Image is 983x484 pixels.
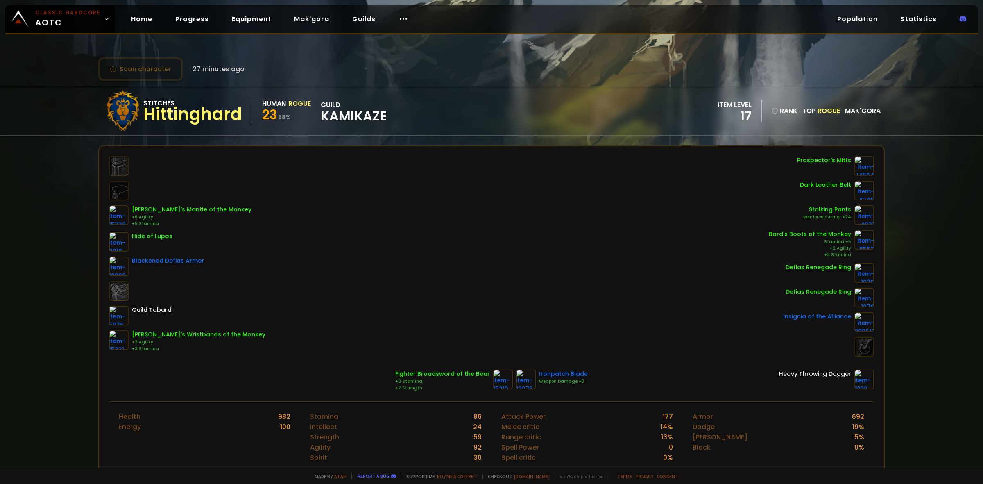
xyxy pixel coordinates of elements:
div: Guild Tabard [132,306,172,314]
a: Classic HardcoreAOTC [5,5,115,33]
div: Weapon Damage +3 [539,378,588,385]
div: +3 Stamina [132,345,265,352]
span: Checkout [482,473,550,479]
div: 92 [473,442,482,452]
img: item-10399 [109,257,129,276]
div: Fighter Broadsword of the Bear [395,370,490,378]
div: 14 % [661,422,673,432]
div: +6 Agility [132,214,251,220]
div: 0 % [854,442,864,452]
div: Prospector's Mitts [797,156,851,165]
div: Energy [119,422,141,432]
span: 23 [262,105,277,124]
div: Spirit [310,452,327,463]
div: 19 % [852,422,864,432]
div: Reinforced Armor +24 [803,214,851,220]
div: 177 [663,411,673,422]
span: 27 minutes ago [193,64,245,74]
img: item-15212 [493,370,513,389]
a: Home [125,11,159,27]
a: Buy me a coffee [437,473,478,479]
img: item-3108 [854,370,874,389]
div: Block [693,442,711,452]
a: Guilds [346,11,382,27]
div: [PERSON_NAME]'s Mantle of the Monkey [132,205,251,214]
small: 58 % [278,113,291,121]
div: 100 [280,422,290,432]
div: [PERSON_NAME]'s Wristbands of the Monkey [132,330,265,339]
div: Agility [310,442,331,452]
div: +2 Stamina [395,378,490,385]
div: Attack Power [501,411,546,422]
img: item-6557 [854,230,874,250]
div: 5 % [854,432,864,442]
small: Classic Hardcore [35,9,101,16]
img: item-14564 [854,156,874,176]
span: AOTC [35,9,101,29]
a: Mak'gora [288,11,336,27]
span: Support me, [401,473,478,479]
div: 692 [852,411,864,422]
div: 30 [473,452,482,463]
div: Spell critic [501,452,536,463]
img: item-1076 [854,263,874,283]
span: Made by [310,473,347,479]
span: v. d752d5 - production [555,473,604,479]
div: 59 [473,432,482,442]
img: item-209612 [854,312,874,332]
div: Strength [310,432,339,442]
div: Mak'gora [845,106,881,116]
div: 86 [473,411,482,422]
div: Bard's Boots of the Monkey [769,230,851,239]
button: Scan character [98,57,183,81]
div: Range critic [501,432,541,442]
div: 13 % [661,432,673,442]
div: Health [119,411,140,422]
a: Report a bug [358,473,390,479]
div: 0 [669,442,673,452]
a: Consent [657,473,678,479]
div: 24 [473,422,482,432]
div: Dark Leather Belt [800,181,851,189]
a: Equipment [225,11,278,27]
div: Rogue [288,98,311,109]
div: 0 % [663,452,673,463]
img: item-3018 [109,232,129,252]
div: Stamina +5 [769,239,851,245]
div: Stitches [143,98,242,108]
a: Statistics [894,11,943,27]
div: Dodge [693,422,715,432]
div: Defias Renegade Ring [786,288,851,296]
div: 17 [718,110,752,122]
div: +2 Agility [769,245,851,252]
a: Population [831,11,884,27]
div: 982 [278,411,290,422]
div: +5 Stamina [132,220,251,227]
img: item-4249 [854,181,874,200]
div: guild [321,100,387,122]
a: [DOMAIN_NAME] [514,473,550,479]
img: item-5976 [109,306,129,325]
img: item-15338 [109,205,129,225]
a: Progress [169,11,215,27]
div: Human [262,98,286,109]
img: item-12976 [516,370,536,389]
img: item-1076 [854,288,874,307]
div: Insignia of the Alliance [783,312,851,321]
div: Hittinghard [143,108,242,120]
div: +2 Agility [132,339,265,345]
div: Hide of Lupos [132,232,172,241]
img: item-4831 [854,205,874,225]
div: Heavy Throwing Dagger [779,370,851,378]
div: rank [772,106,797,116]
div: item level [718,100,752,110]
div: Blackened Defias Armor [132,257,204,265]
div: +3 Stamina [769,252,851,258]
div: Defias Renegade Ring [786,263,851,272]
div: Melee critic [501,422,539,432]
a: a fan [334,473,347,479]
div: Intellect [310,422,337,432]
div: Stamina [310,411,338,422]
a: Privacy [636,473,653,479]
div: Top [802,106,840,116]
